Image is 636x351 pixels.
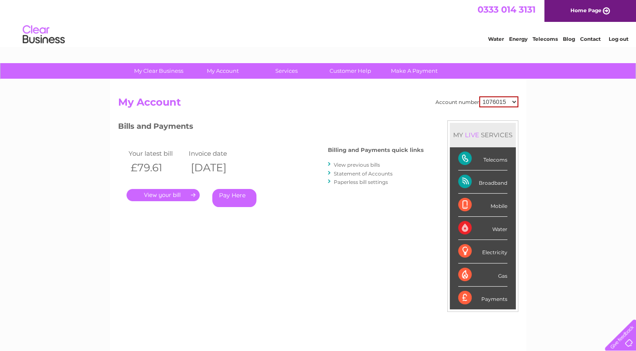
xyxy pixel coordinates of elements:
a: Paperless bill settings [334,179,388,185]
div: Broadband [458,170,507,194]
a: Pay Here [212,189,256,207]
a: Energy [509,36,528,42]
h4: Billing and Payments quick links [328,147,424,153]
td: Your latest bill [127,148,187,159]
div: MY SERVICES [450,123,516,147]
a: Water [488,36,504,42]
div: Mobile [458,194,507,217]
img: logo.png [22,22,65,48]
a: . [127,189,200,201]
a: My Account [188,63,257,79]
div: Electricity [458,240,507,263]
a: Contact [580,36,601,42]
th: [DATE] [187,159,247,176]
div: Gas [458,263,507,287]
div: Payments [458,287,507,309]
div: Water [458,217,507,240]
h3: Bills and Payments [118,120,424,135]
a: Telecoms [533,36,558,42]
a: Statement of Accounts [334,170,393,177]
h2: My Account [118,96,518,112]
div: Clear Business is a trading name of Verastar Limited (registered in [GEOGRAPHIC_DATA] No. 3667643... [120,5,517,41]
a: Make A Payment [380,63,449,79]
a: Blog [563,36,575,42]
div: Telecoms [458,147,507,170]
a: Services [252,63,321,79]
td: Invoice date [187,148,247,159]
a: My Clear Business [124,63,193,79]
div: LIVE [463,131,481,139]
a: Log out [608,36,628,42]
a: 0333 014 3131 [478,4,536,15]
a: View previous bills [334,162,380,168]
a: Customer Help [316,63,385,79]
div: Account number [435,96,518,107]
th: £79.61 [127,159,187,176]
